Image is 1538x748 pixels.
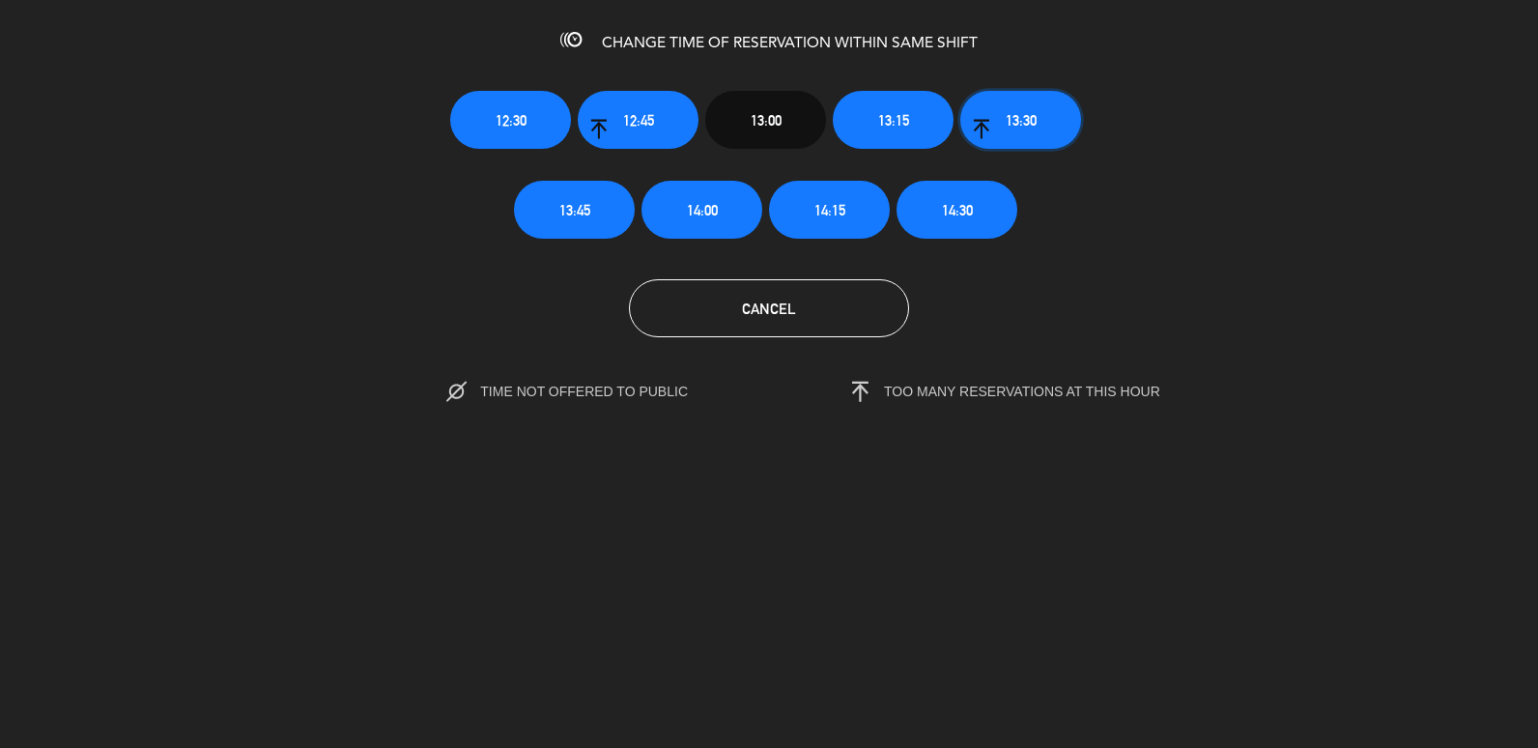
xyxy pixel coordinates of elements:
[942,199,973,221] span: 14:30
[705,91,826,149] button: 13:00
[814,199,845,221] span: 14:15
[623,109,654,131] span: 12:45
[1006,109,1037,131] span: 13:30
[769,181,890,239] button: 14:15
[480,384,728,399] span: TIME NOT OFFERED TO PUBLIC
[629,279,909,337] button: Cancel
[641,181,762,239] button: 14:00
[742,301,796,317] span: Cancel
[496,109,527,131] span: 12:30
[578,91,698,149] button: 12:45
[878,109,909,131] span: 13:15
[514,181,635,239] button: 13:45
[559,199,590,221] span: 13:45
[897,181,1017,239] button: 14:30
[884,384,1160,399] span: TOO MANY RESERVATIONS AT THIS HOUR
[833,91,954,149] button: 13:15
[687,199,718,221] span: 14:00
[960,91,1081,149] button: 13:30
[751,109,782,131] span: 13:00
[450,91,571,149] button: 12:30
[602,36,978,51] span: CHANGE TIME OF RESERVATION WITHIN SAME SHIFT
